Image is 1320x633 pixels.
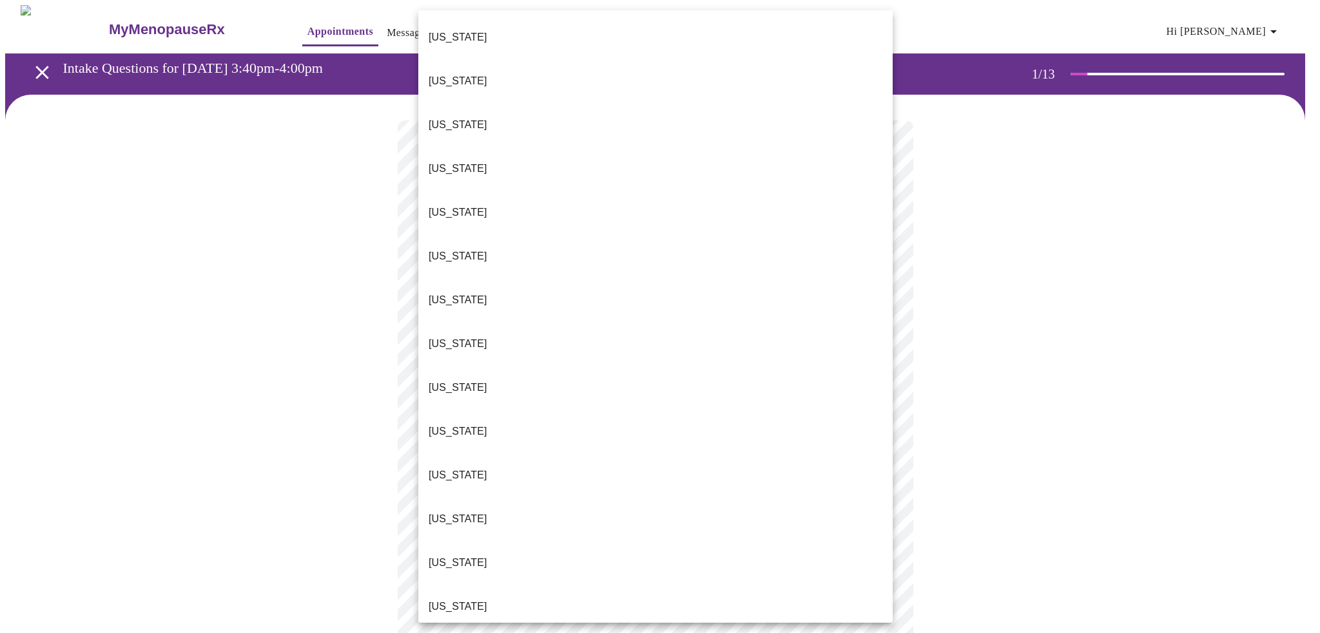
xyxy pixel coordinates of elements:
p: [US_STATE] [429,468,487,483]
p: [US_STATE] [429,424,487,439]
p: [US_STATE] [429,161,487,176]
p: [US_STATE] [429,249,487,264]
p: [US_STATE] [429,380,487,395]
p: [US_STATE] [429,511,487,527]
p: [US_STATE] [429,336,487,352]
p: [US_STATE] [429,73,487,89]
p: [US_STATE] [429,117,487,133]
p: [US_STATE] [429,555,487,571]
p: [US_STATE] [429,599,487,614]
p: [US_STATE] [429,205,487,220]
p: [US_STATE] [429,292,487,308]
p: [US_STATE] [429,30,487,45]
